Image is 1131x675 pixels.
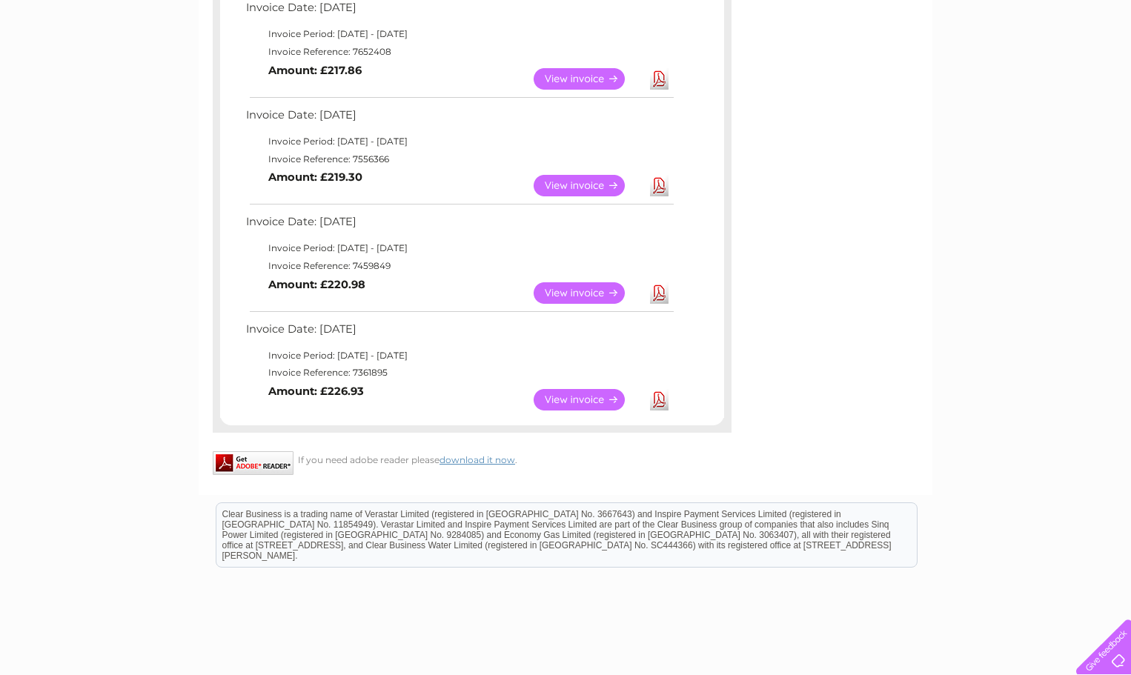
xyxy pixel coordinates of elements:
a: Download [650,282,669,304]
td: Invoice Date: [DATE] [242,212,676,239]
td: Invoice Reference: 7459849 [242,257,676,275]
a: Contact [1032,63,1069,74]
td: Invoice Date: [DATE] [242,105,676,133]
a: View [534,389,643,410]
td: Invoice Period: [DATE] - [DATE] [242,347,676,365]
a: Download [650,389,669,410]
a: Download [650,68,669,90]
td: Invoice Period: [DATE] - [DATE] [242,133,676,150]
img: logo.png [39,39,115,84]
a: Log out [1082,63,1117,74]
td: Invoice Reference: 7556366 [242,150,676,168]
a: Water [870,63,898,74]
td: Invoice Reference: 7652408 [242,43,676,61]
td: Invoice Date: [DATE] [242,319,676,347]
a: Energy [907,63,940,74]
a: View [534,68,643,90]
td: Invoice Period: [DATE] - [DATE] [242,25,676,43]
b: Amount: £219.30 [268,170,362,184]
a: View [534,282,643,304]
td: Invoice Reference: 7361895 [242,364,676,382]
a: 0333 014 3131 [852,7,954,26]
a: Download [650,175,669,196]
a: Telecoms [949,63,993,74]
b: Amount: £217.86 [268,64,362,77]
b: Amount: £220.98 [268,278,365,291]
a: Blog [1002,63,1024,74]
div: Clear Business is a trading name of Verastar Limited (registered in [GEOGRAPHIC_DATA] No. 3667643... [216,8,917,72]
a: View [534,175,643,196]
div: If you need adobe reader please . [213,451,732,465]
td: Invoice Period: [DATE] - [DATE] [242,239,676,257]
a: download it now [440,454,515,465]
b: Amount: £226.93 [268,385,364,398]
